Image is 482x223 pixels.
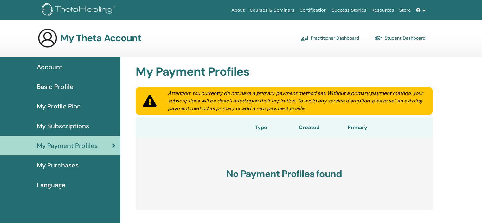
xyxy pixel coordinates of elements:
img: logo.png [42,3,118,17]
th: Created [290,117,329,138]
span: Basic Profile [37,82,74,91]
img: graduation-cap.svg [375,36,382,41]
a: Student Dashboard [375,33,426,43]
a: Certification [297,4,329,16]
span: Account [37,62,62,72]
a: About [229,4,247,16]
span: My Profile Plan [37,102,81,111]
span: My Purchases [37,161,79,170]
span: My Payment Profiles [37,141,98,150]
span: Language [37,180,66,190]
span: My Subscriptions [37,121,89,131]
img: generic-user-icon.jpg [37,28,58,48]
a: Success Stories [329,4,369,16]
th: Type [232,117,290,138]
th: Primary [328,117,386,138]
a: Courses & Seminars [247,4,297,16]
img: chalkboard-teacher.svg [301,35,308,41]
h3: My Theta Account [60,32,141,44]
a: Practitioner Dashboard [301,33,359,43]
h2: My Payment Profiles [132,65,436,79]
a: Store [397,4,414,16]
div: Attention: You currently do not have a primary payment method set. Without a primary payment meth... [160,89,433,112]
a: Resources [369,4,397,16]
h3: No Payment Profiles found [136,138,433,210]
